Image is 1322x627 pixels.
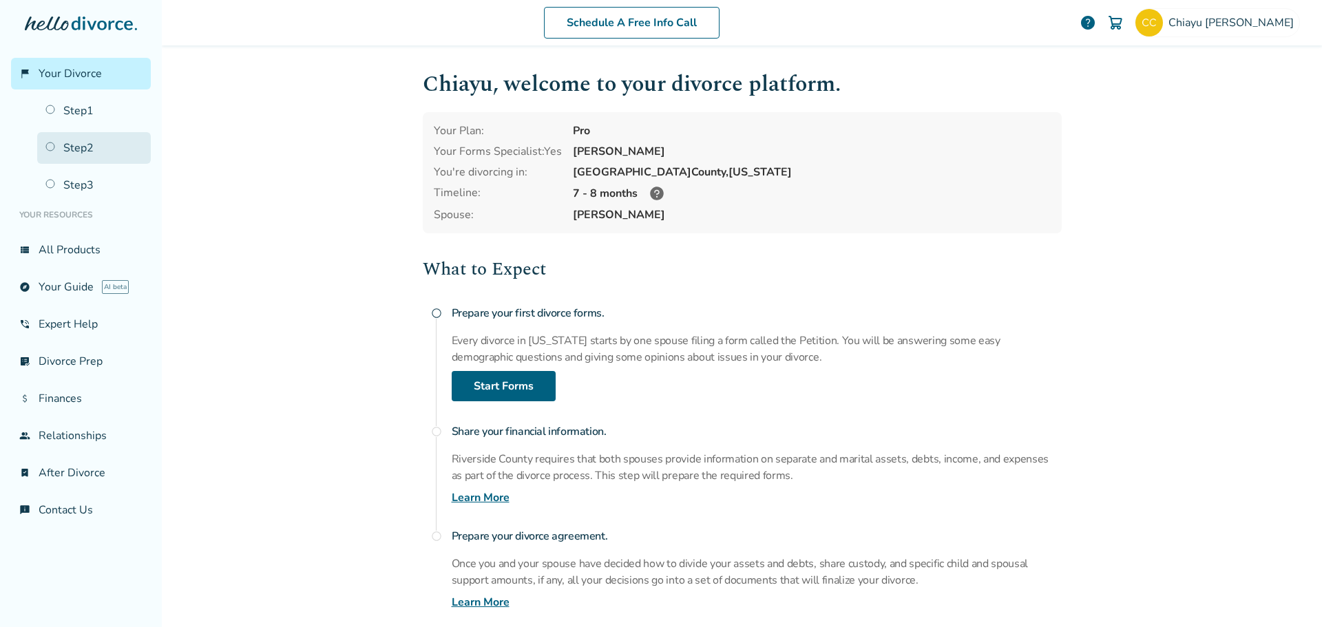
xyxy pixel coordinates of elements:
[19,356,30,367] span: list_alt_check
[452,299,1062,327] h4: Prepare your first divorce forms.
[434,207,562,222] span: Spouse:
[423,67,1062,101] h1: Chiayu , welcome to your divorce platform.
[573,144,1051,159] div: [PERSON_NAME]
[11,308,151,340] a: phone_in_talkExpert Help
[1135,9,1163,36] img: cc6000@hotmail.com
[452,555,1062,588] p: Once you and your spouse have decided how to divide your assets and debts, share custody, and spe...
[11,457,151,489] a: bookmark_checkAfter Divorce
[452,371,556,401] a: Start Forms
[423,255,1062,283] h2: What to Expect
[452,418,1062,445] h4: Share your financial information.
[573,185,1051,202] div: 7 - 8 months
[19,393,30,404] span: attach_money
[434,123,562,138] div: Your Plan:
[434,185,562,202] div: Timeline:
[19,504,30,516] span: chat_info
[452,522,1062,550] h4: Prepare your divorce agreement.
[431,308,442,319] span: radio_button_unchecked
[434,164,562,180] div: You're divorcing in:
[573,164,1051,180] div: [GEOGRAPHIC_DATA] County, [US_STATE]
[39,66,102,81] span: Your Divorce
[544,7,720,39] a: Schedule A Free Info Call
[19,430,30,441] span: group
[11,58,151,89] a: flag_2Your Divorce
[102,280,129,294] span: AI beta
[11,234,151,266] a: view_listAll Products
[573,123,1051,138] div: Pro
[1168,15,1299,30] span: Chiayu [PERSON_NAME]
[11,494,151,526] a: chat_infoContact Us
[452,489,510,506] a: Learn More
[11,420,151,451] a: groupRelationships
[1107,14,1124,31] img: Cart
[19,467,30,478] span: bookmark_check
[37,132,151,164] a: Step2
[1253,561,1322,627] iframe: Chat Widget
[19,244,30,255] span: view_list
[37,95,151,127] a: Step1
[19,281,30,293] span: explore
[452,594,510,610] a: Learn More
[1080,14,1096,31] a: help
[11,346,151,377] a: list_alt_checkDivorce Prep
[573,207,1051,222] span: [PERSON_NAME]
[19,68,30,79] span: flag_2
[11,383,151,414] a: attach_moneyFinances
[19,319,30,330] span: phone_in_talk
[431,531,442,542] span: radio_button_unchecked
[11,201,151,229] li: Your Resources
[11,271,151,303] a: exploreYour GuideAI beta
[37,169,151,201] a: Step3
[452,332,1062,365] p: Every divorce in [US_STATE] starts by one spouse filing a form called the Petition. You will be a...
[434,144,562,159] div: Your Forms Specialist: Yes
[431,426,442,437] span: radio_button_unchecked
[452,451,1062,484] p: Riverside County requires that both spouses provide information on separate and marital assets, d...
